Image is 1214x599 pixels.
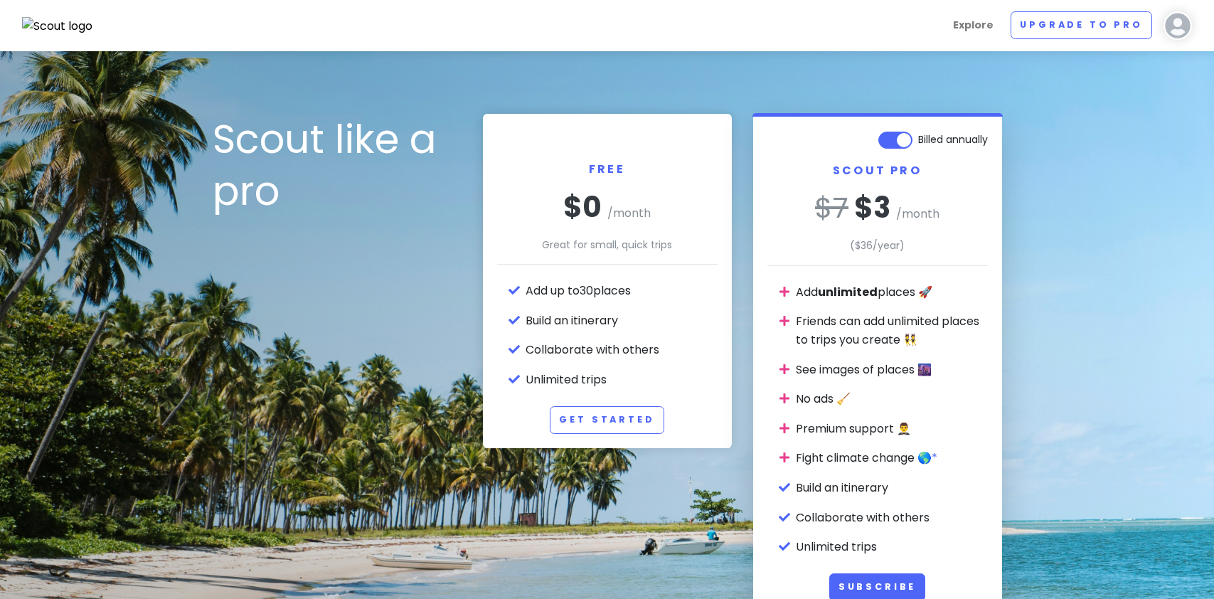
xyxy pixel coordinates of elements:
[767,164,988,190] h2: Scout Pro
[526,371,718,389] li: Unlimited trips
[497,237,718,253] p: Great for small, quick trips
[1164,11,1192,40] img: User profile
[796,538,988,556] li: Unlimited trips
[796,283,988,302] li: Add places 🚀
[213,114,462,218] h1: Scout like a pro
[796,420,988,438] li: Premium support 🤵‍♂️
[818,284,878,300] strong: unlimited
[563,187,602,227] span: $0
[526,312,718,330] li: Build an itinerary
[550,406,664,434] a: Get Started
[896,206,939,222] span: /month
[796,479,988,497] li: Build an itinerary
[796,361,988,379] li: See images of places 🌆
[947,11,999,39] a: Explore
[767,238,988,253] p: ($ 36 /year)
[854,188,890,228] span: $ 3
[22,17,93,36] img: Scout logo
[918,132,988,147] span: Billed annually
[607,205,651,221] span: /month
[526,282,718,300] li: Add up to 30 places
[1011,11,1152,39] a: Upgrade to Pro
[815,188,848,228] del: $ 7
[497,128,718,189] h2: Free
[796,449,988,467] li: Fight climate change
[796,390,988,408] li: No ads 🧹
[796,312,988,349] li: Friends can add unlimited places to trips you create 👯
[796,509,988,527] li: Collaborate with others
[526,341,718,359] li: Collaborate with others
